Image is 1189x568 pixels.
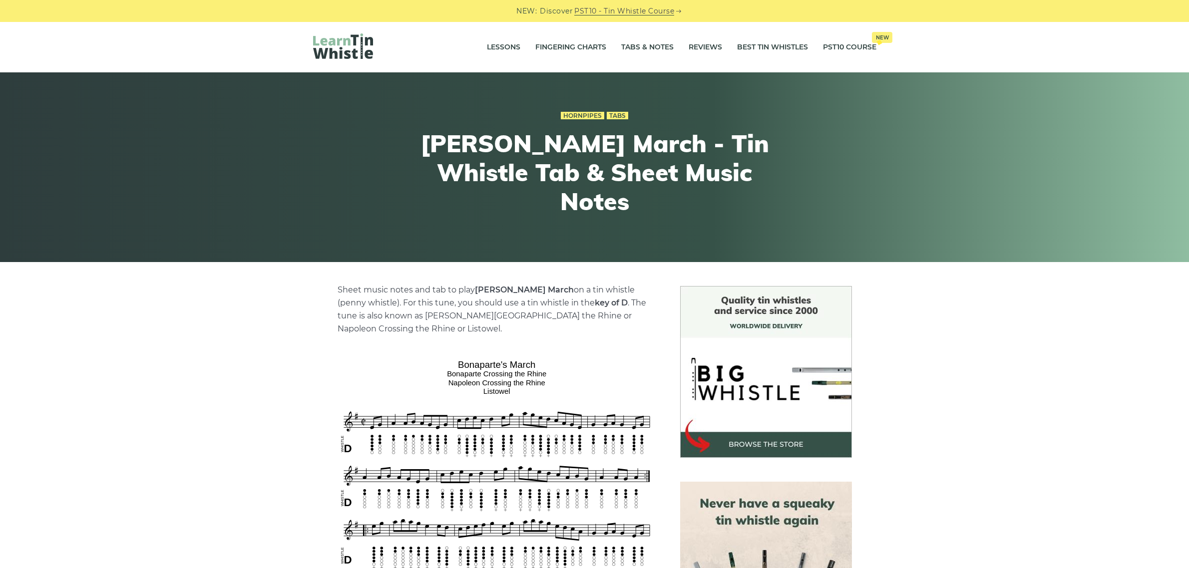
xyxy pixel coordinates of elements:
[561,112,604,120] a: Hornpipes
[607,112,628,120] a: Tabs
[689,35,722,60] a: Reviews
[872,32,892,43] span: New
[737,35,808,60] a: Best Tin Whistles
[313,33,373,59] img: LearnTinWhistle.com
[535,35,606,60] a: Fingering Charts
[487,35,520,60] a: Lessons
[475,285,574,294] strong: [PERSON_NAME] March
[338,284,656,335] p: Sheet music notes and tab to play on a tin whistle (penny whistle). For this tune, you should use...
[680,286,852,458] img: BigWhistle Tin Whistle Store
[621,35,674,60] a: Tabs & Notes
[823,35,876,60] a: PST10 CourseNew
[411,129,779,216] h1: [PERSON_NAME] March - Tin Whistle Tab & Sheet Music Notes
[595,298,628,307] strong: key of D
